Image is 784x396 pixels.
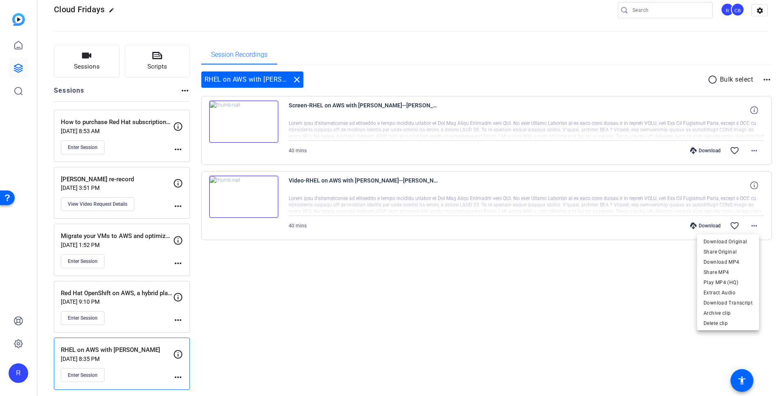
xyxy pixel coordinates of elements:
[704,318,753,328] span: Delete clip
[704,267,753,277] span: Share MP4
[704,288,753,298] span: Extract Audio
[704,308,753,318] span: Archive clip
[704,257,753,267] span: Download MP4
[704,247,753,257] span: Share Original
[704,298,753,308] span: Download Transcript
[704,278,753,287] span: Play MP4 (HQ)
[704,237,753,247] span: Download Original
